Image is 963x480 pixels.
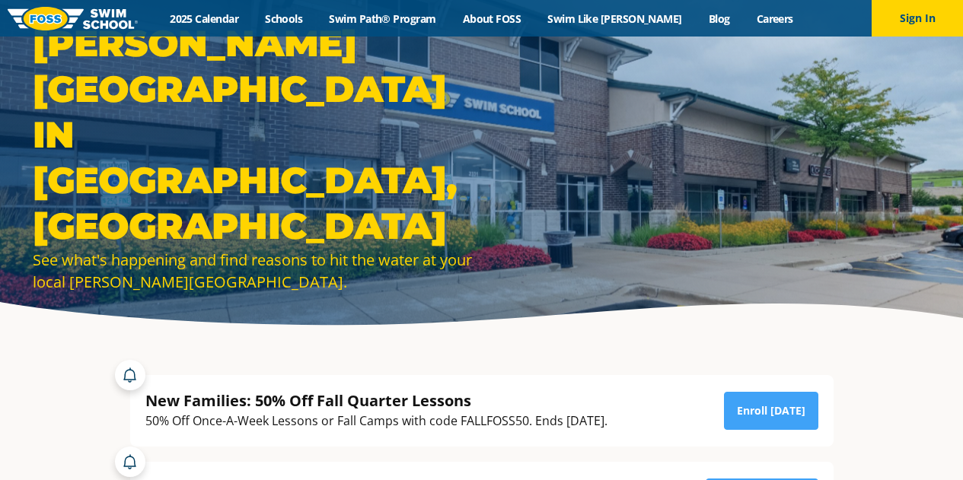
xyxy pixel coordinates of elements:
div: New Families: 50% Off Fall Quarter Lessons [145,390,607,411]
h1: [PERSON_NAME][GEOGRAPHIC_DATA] in [GEOGRAPHIC_DATA], [GEOGRAPHIC_DATA] [33,21,474,249]
div: See what's happening and find reasons to hit the water at your local [PERSON_NAME][GEOGRAPHIC_DATA]. [33,249,474,293]
a: About FOSS [449,11,534,26]
a: Swim Like [PERSON_NAME] [534,11,696,26]
a: Blog [695,11,743,26]
div: 50% Off Once-A-Week Lessons or Fall Camps with code FALLFOSS50. Ends [DATE]. [145,411,607,431]
a: 2025 Calendar [157,11,252,26]
a: Swim Path® Program [316,11,449,26]
a: Enroll [DATE] [724,392,818,430]
a: Schools [252,11,316,26]
a: Careers [743,11,806,26]
img: FOSS Swim School Logo [8,7,138,30]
